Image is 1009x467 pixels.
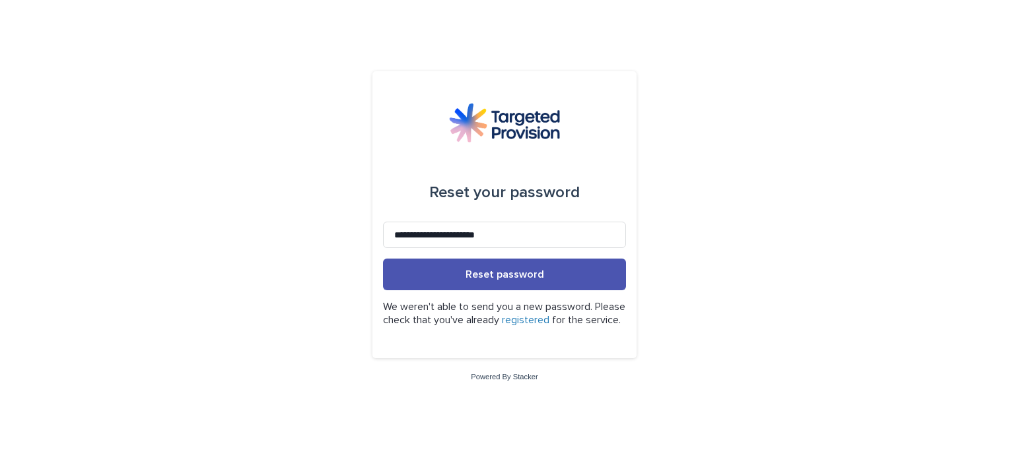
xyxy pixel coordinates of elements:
[449,103,560,142] img: M5nRWzHhSzIhMunXDL62
[383,301,626,326] p: We weren't able to send you a new password. Please check that you've already for the service.
[429,174,580,211] div: Reset your password
[502,315,549,325] a: registered
[383,259,626,290] button: Reset password
[466,269,544,280] span: Reset password
[471,373,538,381] a: Powered By Stacker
